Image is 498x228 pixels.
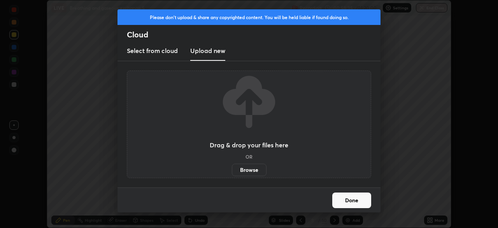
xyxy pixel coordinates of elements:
button: Done [332,193,371,208]
div: Please don't upload & share any copyrighted content. You will be held liable if found doing so. [117,9,381,25]
h3: Select from cloud [127,46,178,55]
h3: Upload new [190,46,225,55]
h3: Drag & drop your files here [210,142,288,148]
h2: Cloud [127,30,381,40]
h5: OR [245,154,253,159]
